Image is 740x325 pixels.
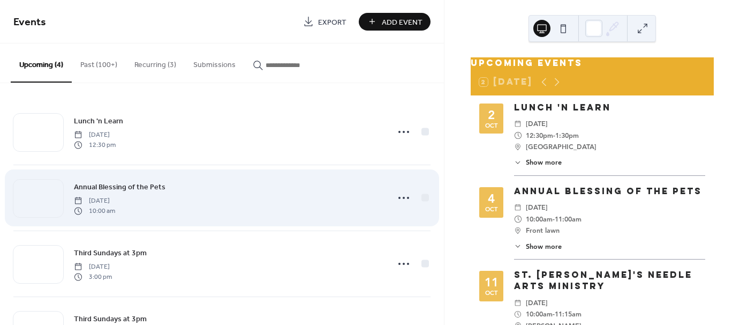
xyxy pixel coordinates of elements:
div: 2 [488,109,495,121]
a: Lunch 'n Learn [74,115,123,127]
span: [GEOGRAPHIC_DATA] [526,141,596,152]
a: Third Sundays at 3pm [74,247,147,259]
span: Third Sundays at 3pm [74,314,147,325]
div: Oct [485,206,497,212]
div: ​ [514,297,522,308]
div: ​ [514,118,522,129]
div: Annual Blessing of the Pets [514,186,705,197]
div: ​ [514,213,522,225]
span: Events [13,12,46,33]
span: - [553,130,555,141]
span: 11:15am [555,308,582,320]
div: ​ [514,241,522,252]
button: Past (100+) [72,43,126,82]
span: 12:30pm [526,130,553,141]
span: Add Event [382,17,422,28]
button: Upcoming (4) [11,43,72,83]
a: Annual Blessing of the Pets [74,181,165,193]
span: - [553,308,555,320]
span: [DATE] [74,130,116,140]
div: St. [PERSON_NAME]'s Needle Arts Ministry [514,269,705,292]
div: ​ [514,141,522,152]
span: Show more [526,241,562,252]
span: 12:30 pm [74,140,116,150]
span: 3:00 pm [74,272,112,282]
a: Export [295,13,354,31]
div: ​ [514,202,522,213]
span: 11:00am [555,213,582,225]
div: 11 [485,276,499,289]
div: Oct [485,290,497,296]
div: ​ [514,225,522,236]
span: [DATE] [526,297,548,308]
a: Third Sundays at 3pm [74,313,147,325]
span: [DATE] [74,262,112,272]
div: ​ [514,308,522,320]
span: Front lawn [526,225,560,236]
span: Export [318,17,346,28]
span: Show more [526,157,562,167]
span: 10:00 am [74,206,115,216]
div: Oct [485,123,497,129]
span: [DATE] [74,196,115,206]
div: Upcoming Events [471,57,714,69]
span: Annual Blessing of the Pets [74,182,165,193]
span: - [553,213,555,225]
button: Submissions [185,43,244,82]
div: 4 [488,193,495,205]
div: ​ [514,157,522,167]
button: ​Show more [514,157,562,167]
button: ​Show more [514,241,562,252]
button: Add Event [359,13,431,31]
span: 1:30pm [555,130,579,141]
span: Third Sundays at 3pm [74,248,147,259]
span: 10:00am [526,213,553,225]
span: 10:00am [526,308,553,320]
span: Lunch 'n Learn [74,116,123,127]
span: [DATE] [526,118,548,129]
div: Lunch 'n Learn [514,102,705,114]
button: Recurring (3) [126,43,185,82]
span: [DATE] [526,202,548,213]
div: ​ [514,130,522,141]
